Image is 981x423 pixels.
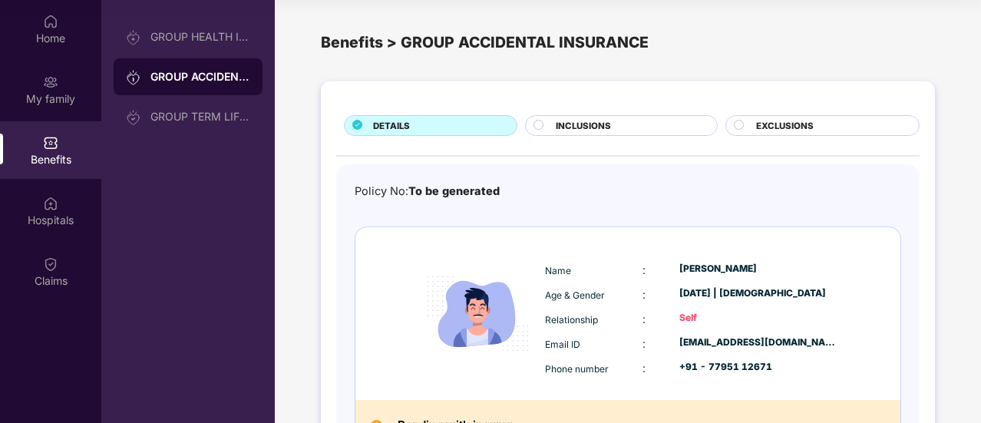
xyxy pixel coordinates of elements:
[679,311,837,326] div: Self
[545,363,609,375] span: Phone number
[355,183,500,200] div: Policy No:
[126,70,141,85] img: svg+xml;base64,PHN2ZyB3aWR0aD0iMjAiIGhlaWdodD0iMjAiIHZpZXdCb3g9IjAgMCAyMCAyMCIgZmlsbD0ibm9uZSIgeG...
[642,288,646,301] span: :
[408,184,500,197] span: To be generated
[126,30,141,45] img: svg+xml;base64,PHN2ZyB3aWR0aD0iMjAiIGhlaWdodD0iMjAiIHZpZXdCb3g9IjAgMCAyMCAyMCIgZmlsbD0ibm9uZSIgeG...
[43,256,58,272] img: svg+xml;base64,PHN2ZyBpZD0iQ2xhaW0iIHhtbG5zPSJodHRwOi8vd3d3LnczLm9yZy8yMDAwL3N2ZyIgd2lkdGg9IjIwIi...
[642,263,646,276] span: :
[545,339,580,350] span: Email ID
[150,69,250,84] div: GROUP ACCIDENTAL INSURANCE
[545,265,571,276] span: Name
[126,110,141,125] img: svg+xml;base64,PHN2ZyB3aWR0aD0iMjAiIGhlaWdodD0iMjAiIHZpZXdCb3g9IjAgMCAyMCAyMCIgZmlsbD0ibm9uZSIgeG...
[756,119,814,133] span: EXCLUSIONS
[150,31,250,43] div: GROUP HEALTH INSURANCE
[642,337,646,350] span: :
[679,286,837,301] div: [DATE] | [DEMOGRAPHIC_DATA]
[415,250,541,377] img: icon
[642,362,646,375] span: :
[43,14,58,29] img: svg+xml;base64,PHN2ZyBpZD0iSG9tZSIgeG1sbnM9Imh0dHA6Ly93d3cudzMub3JnLzIwMDAvc3ZnIiB3aWR0aD0iMjAiIG...
[43,196,58,211] img: svg+xml;base64,PHN2ZyBpZD0iSG9zcGl0YWxzIiB4bWxucz0iaHR0cDovL3d3dy53My5vcmcvMjAwMC9zdmciIHdpZHRoPS...
[150,111,250,123] div: GROUP TERM LIFE INSURANCE
[373,119,410,133] span: DETAILS
[545,314,598,326] span: Relationship
[321,31,935,55] div: Benefits > GROUP ACCIDENTAL INSURANCE
[679,360,837,375] div: +91 - 77951 12671
[43,135,58,150] img: svg+xml;base64,PHN2ZyBpZD0iQmVuZWZpdHMiIHhtbG5zPSJodHRwOi8vd3d3LnczLm9yZy8yMDAwL3N2ZyIgd2lkdGg9Ij...
[556,119,611,133] span: INCLUSIONS
[43,74,58,90] img: svg+xml;base64,PHN2ZyB3aWR0aD0iMjAiIGhlaWdodD0iMjAiIHZpZXdCb3g9IjAgMCAyMCAyMCIgZmlsbD0ibm9uZSIgeG...
[679,262,837,276] div: [PERSON_NAME]
[679,335,837,350] div: [EMAIL_ADDRESS][DOMAIN_NAME]
[545,289,605,301] span: Age & Gender
[642,312,646,326] span: :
